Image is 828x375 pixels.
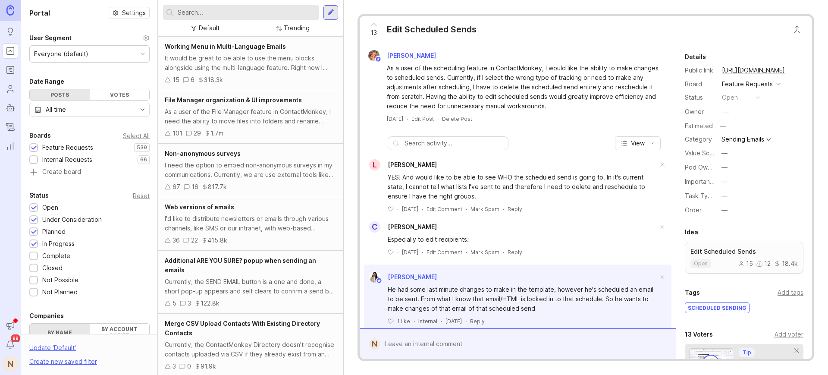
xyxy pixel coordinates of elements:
a: Additional ARE YOU SURE? popup when sending an emailsCurrently, the SEND EMAIL button is a one an... [158,251,343,314]
div: 1.7m [210,129,223,138]
div: Planned [42,227,66,236]
a: Changelog [3,119,18,135]
div: Reset [133,193,150,198]
div: Tags [685,287,700,298]
p: 1 like [397,318,410,325]
span: [PERSON_NAME] [388,223,437,230]
div: · [466,249,467,256]
span: File Manager organization & UI improvements [165,96,302,104]
label: Pod Ownership [685,164,729,171]
a: Users [3,81,18,97]
div: N [369,338,380,350]
label: By account owner [90,324,150,341]
div: I need the option to embed non-anonymous surveys in my communications. Currently, we are use exte... [165,161,336,180]
div: Internal [418,318,437,325]
label: Order [685,206,702,214]
div: Create new saved filter [29,357,97,366]
p: 66 [140,156,147,163]
div: 817.7k [208,182,227,192]
a: Create board [29,169,150,176]
div: Posts [30,89,90,100]
div: 415.8k [207,236,227,245]
div: 318.3k [204,75,223,85]
span: Settings [122,9,146,17]
div: Trending [284,23,310,33]
div: Internal Requests [42,155,92,164]
button: View [615,136,661,150]
div: · [465,318,467,325]
div: 3 [172,362,176,371]
div: 36 [172,236,180,245]
span: [PERSON_NAME] [388,273,437,280]
div: Currently, the ContactMonkey Directory doesn't recognise contacts uploaded via CSV if they alread... [165,340,336,359]
span: [PERSON_NAME] [387,52,436,59]
div: 22 [191,236,198,245]
a: Bilkis Begum[PERSON_NAME] [364,271,437,283]
a: Reporting [3,138,18,154]
button: N [3,356,18,372]
div: · [422,205,423,213]
div: Closed [42,263,63,273]
button: Announcements [3,318,18,334]
div: · [407,115,408,123]
a: C[PERSON_NAME] [364,221,437,233]
span: Working Menu in Multi-Language Emails [165,43,286,50]
div: · [437,115,439,123]
span: [PERSON_NAME] [388,161,437,168]
div: User Segment [29,33,72,43]
div: · [503,205,504,213]
div: As a user of the File Manager feature in ContactMonkey, I need the ability to move files into fol... [165,107,336,126]
div: 91.9k [201,362,216,371]
div: Currently, the SEND EMAIL button is a one and done, a short pop-up appears and self clears to con... [165,277,336,296]
time: [DATE] [445,318,462,325]
div: Edit Comment [427,249,462,256]
input: Search activity... [405,139,504,148]
div: 67 [172,182,180,192]
div: In Progress [42,239,75,249]
div: 3 [188,299,191,308]
span: View [631,139,645,148]
div: Board [685,79,715,89]
a: File Manager organization & UI improvementsAs a user of the File Manager feature in ContactMonkey... [158,90,343,144]
div: Details [685,52,706,62]
time: [DATE] [402,206,418,212]
div: Everyone (default) [34,49,88,59]
div: 15 [172,75,179,85]
div: 122.8k [201,299,220,308]
div: Reply [470,318,485,325]
img: member badge [375,56,381,63]
a: Settings [109,7,150,19]
div: Reply [508,205,522,213]
div: Status [685,93,715,102]
div: — [721,191,728,201]
label: Task Type [685,192,715,199]
div: Feature Requests [722,79,773,89]
div: Complete [42,251,70,261]
a: Web versions of emailsI'd like to distribute newsletters or emails through various channels, like... [158,197,343,251]
time: [DATE] [402,249,418,255]
span: Web versions of emails [165,203,234,211]
div: Add voter [775,330,803,339]
div: Not Planned [42,287,78,297]
div: Estimated [685,123,713,129]
div: Category [685,135,715,144]
span: Merge CSV Upload Contacts With Existing Directory Contacts [165,320,320,337]
div: — [717,120,728,132]
a: Working Menu in Multi-Language EmailsIt would be great to be able to use the menu blocks alongsid... [158,37,343,90]
input: Search... [178,8,316,17]
a: Non-anonymous surveysI need the option to embed non-anonymous surveys in my communications. Curre... [158,144,343,197]
div: Update ' Default ' [29,343,76,357]
div: · [466,205,467,213]
div: — [721,163,728,172]
a: Portal [3,43,18,59]
div: 16 [191,182,198,192]
div: — [721,177,728,186]
div: He had some last minute changes to make in the template, however he's scheduled an email to be se... [388,285,658,313]
div: Edit Post [411,115,434,123]
div: Select All [123,133,150,138]
div: As a user of the scheduling feature in ContactMonkey, I would like the ability to make changes to... [387,63,659,111]
div: Votes [90,89,150,100]
div: Under Consideration [42,215,102,224]
div: Companies [29,311,64,321]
